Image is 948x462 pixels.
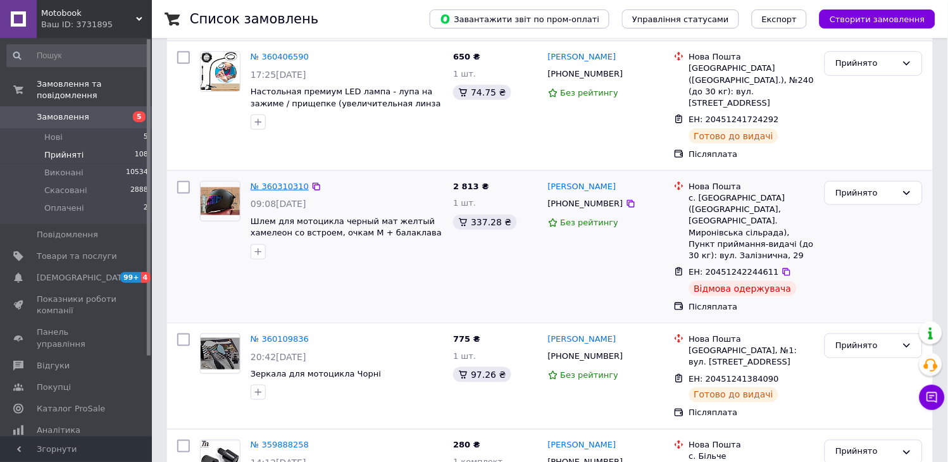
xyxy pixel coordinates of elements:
[548,51,616,63] a: [PERSON_NAME]
[201,187,240,216] img: Фото товару
[251,70,306,80] span: 17:25[DATE]
[807,14,935,23] a: Створити замовлення
[920,385,945,410] button: Чат з покупцем
[251,352,306,362] span: 20:42[DATE]
[453,367,511,382] div: 97.26 ₴
[44,132,63,143] span: Нові
[453,52,480,61] span: 650 ₴
[453,215,516,230] div: 337.28 ₴
[689,149,815,160] div: Післяплата
[689,192,815,261] div: с. [GEOGRAPHIC_DATA] ([GEOGRAPHIC_DATA], [GEOGRAPHIC_DATA]. Миронівська сільрада), Пункт прийманн...
[453,351,476,361] span: 1 шт.
[622,9,739,28] button: Управління статусами
[835,339,897,353] div: Прийнято
[762,15,797,24] span: Експорт
[41,19,152,30] div: Ваш ID: 3731895
[561,370,619,380] span: Без рейтингу
[251,52,309,61] a: № 360406590
[453,85,511,100] div: 74.75 ₴
[689,281,797,296] div: Відмова одержувача
[141,272,151,283] span: 4
[200,334,240,374] a: Фото товару
[190,11,318,27] h1: Список замовлень
[689,51,815,63] div: Нова Пошта
[37,251,117,262] span: Товари та послуги
[37,360,70,371] span: Відгуки
[37,425,80,436] span: Аналітика
[752,9,808,28] button: Експорт
[200,51,240,92] a: Фото товару
[201,338,240,370] img: Фото товару
[130,185,148,196] span: 2888
[689,345,815,368] div: [GEOGRAPHIC_DATA], №1: вул. [STREET_ADDRESS]
[144,132,148,143] span: 5
[835,57,897,70] div: Прийнято
[689,387,779,403] div: Готово до видачі
[201,52,240,91] img: Фото товару
[835,187,897,200] div: Прийнято
[440,13,599,25] span: Завантажити звіт по пром-оплаті
[37,294,117,316] span: Показники роботи компанії
[37,111,89,123] span: Замовлення
[133,111,146,122] span: 5
[546,66,626,82] div: [PHONE_NUMBER]
[453,440,480,450] span: 280 ₴
[453,182,489,191] span: 2 813 ₴
[37,382,71,393] span: Покупці
[689,408,815,419] div: Післяплата
[44,167,84,178] span: Виконані
[41,8,136,19] span: Motobook
[120,272,141,283] span: 99+
[546,196,626,212] div: [PHONE_NUMBER]
[37,78,152,101] span: Замовлення та повідомлення
[37,272,130,284] span: [DEMOGRAPHIC_DATA]
[689,334,815,345] div: Нова Пошта
[251,334,309,344] a: № 360109836
[430,9,609,28] button: Завантажити звіт по пром-оплаті
[44,185,87,196] span: Скасовані
[37,327,117,349] span: Панель управління
[200,181,240,222] a: Фото товару
[689,63,815,109] div: [GEOGRAPHIC_DATA] ([GEOGRAPHIC_DATA].), №240 (до 30 кг): вул. [STREET_ADDRESS]
[830,15,925,24] span: Створити замовлення
[835,446,897,459] div: Прийнято
[251,369,381,378] a: Зеркала для мотоцикла Чорні
[548,334,616,346] a: [PERSON_NAME]
[548,181,616,193] a: [PERSON_NAME]
[820,9,935,28] button: Створити замовлення
[251,216,442,249] a: Шлем для мотоцикла черный мат желтый хамелеон со встроем, очкам М + балаклава та чохол.
[689,115,779,124] span: ЕН: 20451241724292
[561,218,619,227] span: Без рейтингу
[37,229,98,240] span: Повідомлення
[453,334,480,344] span: 775 ₴
[689,128,779,144] div: Готово до видачі
[6,44,149,67] input: Пошук
[144,203,148,214] span: 2
[44,149,84,161] span: Прийняті
[251,199,306,209] span: 09:08[DATE]
[689,301,815,313] div: Післяплата
[689,181,815,192] div: Нова Пошта
[251,87,441,120] a: Настольная премиум LED лампа - лупа на зажиме / прищепке (увеличительная линза х5 с подсветкой),1...
[251,440,309,450] a: № 359888258
[126,167,148,178] span: 10534
[546,348,626,365] div: [PHONE_NUMBER]
[548,440,616,452] a: [PERSON_NAME]
[453,69,476,78] span: 1 шт.
[44,203,84,214] span: Оплачені
[251,182,309,191] a: № 360310310
[689,440,815,451] div: Нова Пошта
[561,88,619,97] span: Без рейтингу
[632,15,729,24] span: Управління статусами
[689,267,779,277] span: ЕН: 20451242244611
[689,374,779,384] span: ЕН: 20451241384090
[135,149,148,161] span: 108
[453,198,476,208] span: 1 шт.
[37,403,105,415] span: Каталог ProSale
